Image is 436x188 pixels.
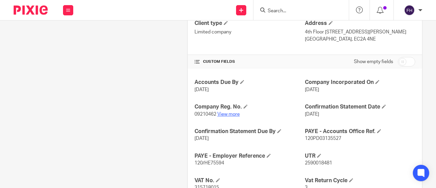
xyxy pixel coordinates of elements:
[305,103,415,111] h4: Confirmation Statement Date
[194,103,305,111] h4: Company Reg. No.
[305,153,415,160] h4: UTR
[267,8,328,14] input: Search
[217,112,240,117] a: View more
[194,161,224,165] span: 120/HE75594
[305,136,341,141] span: 120PD03135527
[194,59,305,64] h4: CUSTOM FIELDS
[194,87,209,92] span: [DATE]
[305,79,415,86] h4: Company Incorporated On
[194,79,305,86] h4: Accounts Due By
[305,29,415,35] p: 4th Floor [STREET_ADDRESS][PERSON_NAME]
[305,128,415,135] h4: PAYE - Accounts Office Ref.
[194,136,209,141] span: [DATE]
[305,161,332,165] span: 2590018481
[194,177,305,184] h4: VAT No.
[14,5,48,15] img: Pixie
[305,20,415,27] h4: Address
[305,36,415,43] p: [GEOGRAPHIC_DATA], EC2A 4NE
[305,112,319,117] span: [DATE]
[194,128,305,135] h4: Confirmation Statement Due By
[194,20,305,27] h4: Client type
[194,112,216,117] span: 09210462
[404,5,415,16] img: svg%3E
[194,153,305,160] h4: PAYE - Employer Reference
[305,87,319,92] span: [DATE]
[194,29,305,35] p: Limited company
[354,58,393,65] label: Show empty fields
[305,177,415,184] h4: Vat Return Cycle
